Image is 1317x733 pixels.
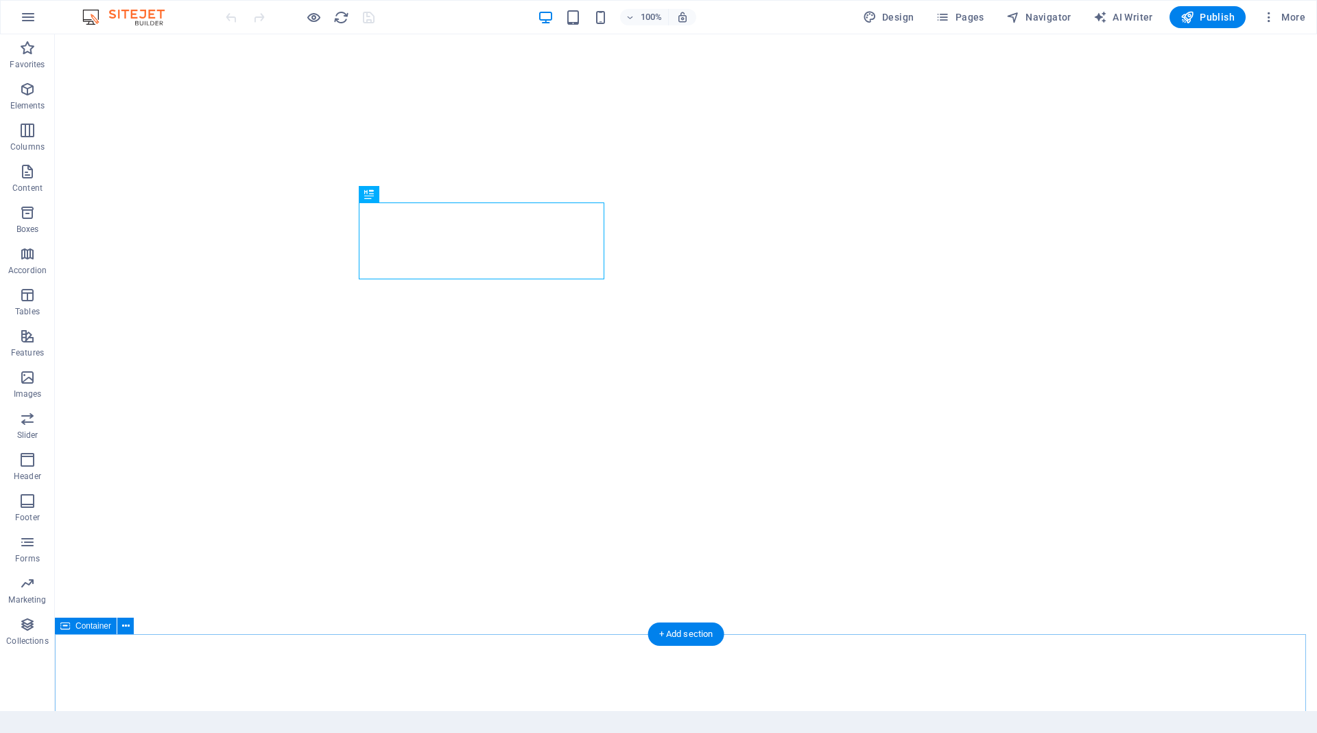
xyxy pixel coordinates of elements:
p: Tables [15,306,40,317]
span: AI Writer [1093,10,1153,24]
img: Editor Logo [79,9,182,25]
span: Pages [936,10,984,24]
button: 100% [620,9,669,25]
span: Design [863,10,914,24]
p: Elements [10,100,45,111]
button: Design [857,6,920,28]
p: Features [11,347,44,358]
span: Container [75,622,111,630]
button: Publish [1170,6,1246,28]
p: Images [14,388,42,399]
span: Publish [1180,10,1235,24]
h6: 100% [641,9,663,25]
p: Footer [15,512,40,523]
i: Reload page [333,10,349,25]
button: More [1257,6,1311,28]
button: Pages [930,6,989,28]
p: Slider [17,430,38,441]
button: Click here to leave preview mode and continue editing [305,9,322,25]
p: Header [14,471,41,482]
p: Boxes [16,224,39,235]
p: Forms [15,553,40,564]
i: On resize automatically adjust zoom level to fit chosen device. [676,11,689,23]
p: Columns [10,141,45,152]
p: Marketing [8,594,46,605]
p: Content [12,183,43,194]
p: Collections [6,636,48,647]
button: AI Writer [1088,6,1159,28]
button: Navigator [1001,6,1077,28]
div: Design (Ctrl+Alt+Y) [857,6,920,28]
button: reload [333,9,349,25]
span: More [1262,10,1305,24]
span: Navigator [1006,10,1071,24]
p: Favorites [10,59,45,70]
p: Accordion [8,265,47,276]
div: + Add section [648,623,724,646]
